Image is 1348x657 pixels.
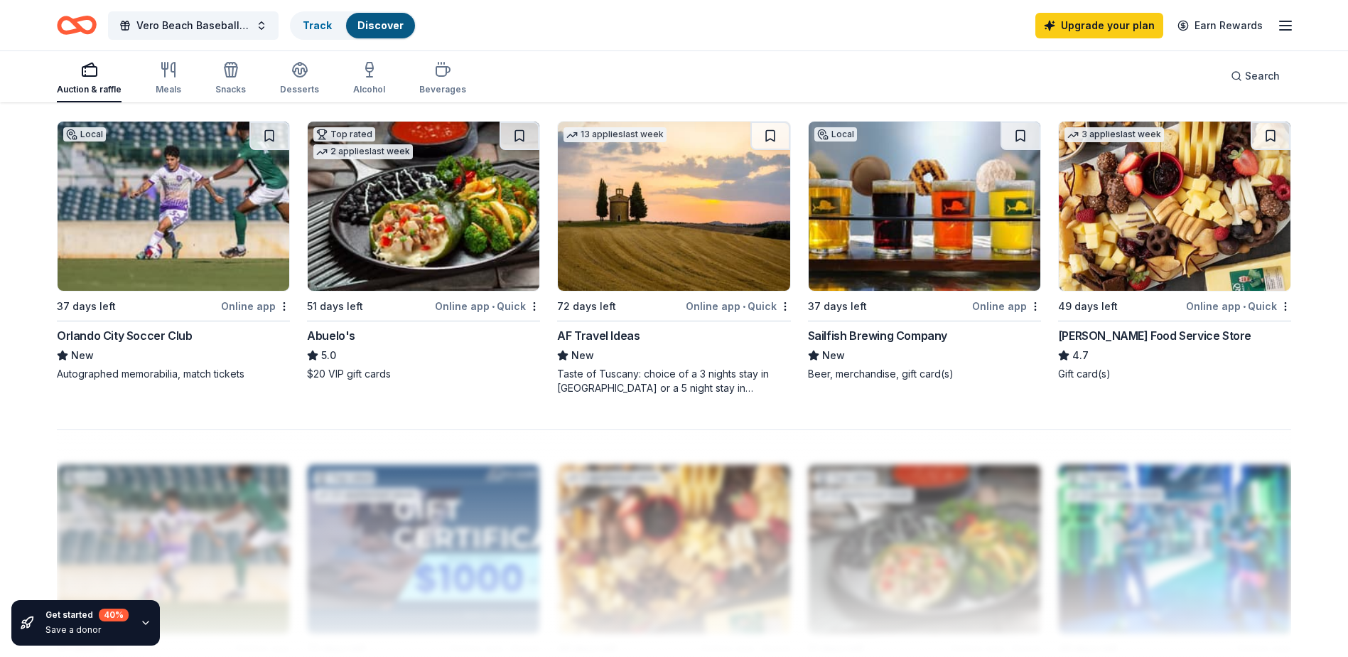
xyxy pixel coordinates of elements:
[280,55,319,102] button: Desserts
[1058,298,1118,315] div: 49 days left
[571,347,594,364] span: New
[303,19,332,31] a: Track
[686,297,791,315] div: Online app Quick
[1219,62,1291,90] button: Search
[814,127,857,141] div: Local
[108,11,279,40] button: Vero Beach Baseball Annual Golf Tournament
[1035,13,1163,38] a: Upgrade your plan
[743,301,745,312] span: •
[215,84,246,95] div: Snacks
[63,127,106,141] div: Local
[58,122,289,291] img: Image for Orlando City Soccer Club
[57,121,290,381] a: Image for Orlando City Soccer ClubLocal37 days leftOnline appOrlando City Soccer ClubNewAutograph...
[822,347,845,364] span: New
[809,122,1040,291] img: Image for Sailfish Brewing Company
[353,84,385,95] div: Alcohol
[215,55,246,102] button: Snacks
[307,367,540,381] div: $20 VIP gift cards
[308,122,539,291] img: Image for Abuelo's
[808,298,867,315] div: 37 days left
[1058,121,1291,381] a: Image for Gordon Food Service Store3 applieslast week49 days leftOnline app•Quick[PERSON_NAME] Fo...
[57,298,116,315] div: 37 days left
[808,327,947,344] div: Sailfish Brewing Company
[808,367,1041,381] div: Beer, merchandise, gift card(s)
[313,144,413,159] div: 2 applies last week
[99,609,129,621] div: 40 %
[221,297,290,315] div: Online app
[136,17,250,34] span: Vero Beach Baseball Annual Golf Tournament
[1064,127,1164,142] div: 3 applies last week
[45,609,129,621] div: Get started
[1245,68,1280,85] span: Search
[156,84,181,95] div: Meals
[972,297,1041,315] div: Online app
[1072,347,1089,364] span: 4.7
[1169,13,1271,38] a: Earn Rewards
[1058,367,1291,381] div: Gift card(s)
[1058,327,1251,344] div: [PERSON_NAME] Food Service Store
[564,127,667,142] div: 13 applies last week
[307,121,540,381] a: Image for Abuelo's Top rated2 applieslast week51 days leftOnline app•QuickAbuelo's5.0$20 VIP gift...
[492,301,495,312] span: •
[357,19,404,31] a: Discover
[435,297,540,315] div: Online app Quick
[557,327,640,344] div: AF Travel Ideas
[557,298,616,315] div: 72 days left
[419,55,466,102] button: Beverages
[1243,301,1246,312] span: •
[557,367,790,395] div: Taste of Tuscany: choice of a 3 nights stay in [GEOGRAPHIC_DATA] or a 5 night stay in [GEOGRAPHIC...
[57,9,97,42] a: Home
[313,127,375,141] div: Top rated
[419,84,466,95] div: Beverages
[808,121,1041,381] a: Image for Sailfish Brewing CompanyLocal37 days leftOnline appSailfish Brewing CompanyNewBeer, mer...
[558,122,789,291] img: Image for AF Travel Ideas
[156,55,181,102] button: Meals
[45,624,129,636] div: Save a donor
[280,84,319,95] div: Desserts
[1059,122,1290,291] img: Image for Gordon Food Service Store
[557,121,790,395] a: Image for AF Travel Ideas13 applieslast week72 days leftOnline app•QuickAF Travel IdeasNewTaste o...
[57,327,192,344] div: Orlando City Soccer Club
[290,11,416,40] button: TrackDiscover
[321,347,336,364] span: 5.0
[57,84,122,95] div: Auction & raffle
[353,55,385,102] button: Alcohol
[307,298,363,315] div: 51 days left
[71,347,94,364] span: New
[57,55,122,102] button: Auction & raffle
[307,327,355,344] div: Abuelo's
[1186,297,1291,315] div: Online app Quick
[57,367,290,381] div: Autographed memorabilia, match tickets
